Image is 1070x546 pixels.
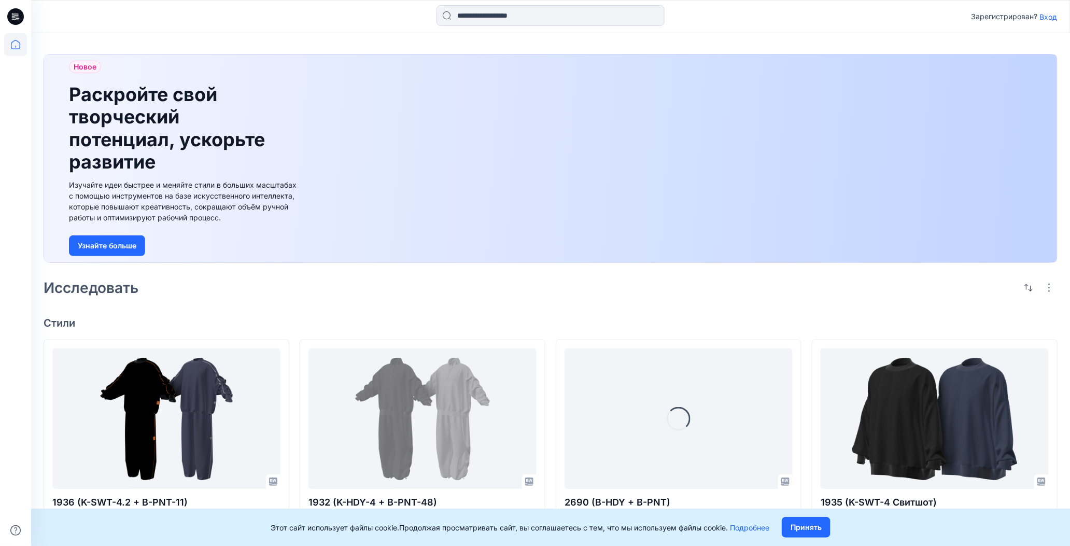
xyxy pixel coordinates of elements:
[308,495,537,510] p: 1932 (K-HDY-4 + B-PNT-48)
[74,62,96,71] ya-tr-span: Новое
[69,235,302,256] a: Узнайте больше
[308,348,537,489] a: 1932 (K-HDY-4 + B-PNT-48)
[1040,12,1058,21] ya-tr-span: Вход
[69,180,297,222] ya-tr-span: Изучайте идеи быстрее и меняйте стили в больших масштабах с помощью инструментов на базе искусств...
[782,517,830,538] button: Принять
[69,235,145,256] button: Узнайте больше
[399,523,728,532] ya-tr-span: Продолжая просматривать сайт, вы соглашаетесь с тем, что мы используем файлы cookie.
[44,279,138,297] ya-tr-span: Исследовать
[52,348,280,489] a: 1936 (K-SWT-4.2 + B-PNT-11)
[972,12,1038,21] ya-tr-span: Зарегистрирован?
[565,497,670,508] ya-tr-span: 2690 (B-HDY + B-PNT)
[78,240,136,251] ya-tr-span: Узнайте больше
[821,348,1049,489] a: 1935 (K-SWT-4 Свитшот)
[791,522,822,533] ya-tr-span: Принять
[52,495,280,510] p: 1936 (K-SWT-4.2 + B-PNT-11)
[44,317,75,329] ya-tr-span: Стили
[730,523,769,532] a: Подробнее
[821,497,937,508] ya-tr-span: 1935 (K-SWT-4 Свитшот)
[271,523,399,532] ya-tr-span: Этот сайт использует файлы cookie.
[69,83,265,173] ya-tr-span: Раскройте свой творческий потенциал, ускорьте развитие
